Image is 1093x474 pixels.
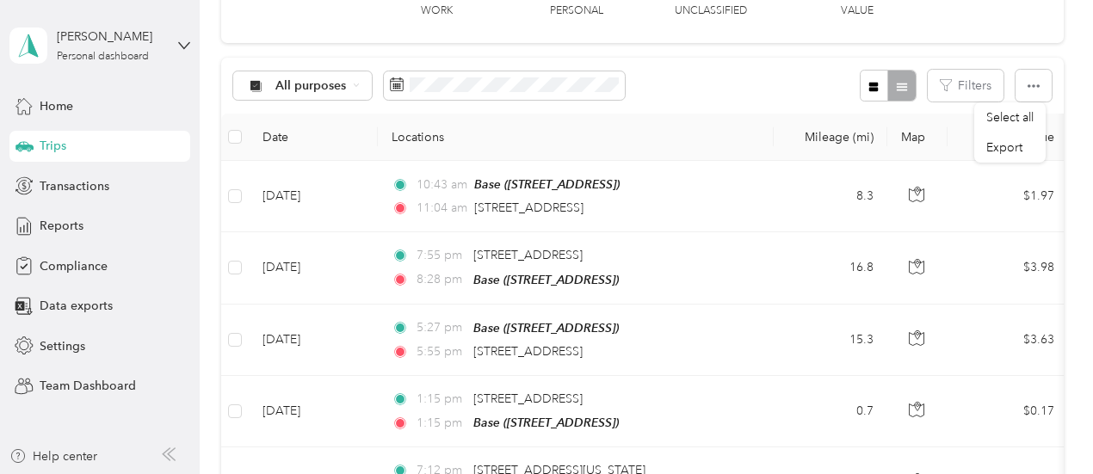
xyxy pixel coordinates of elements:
div: Personal dashboard [57,52,149,62]
div: [PERSON_NAME] [57,28,164,46]
span: Base ([STREET_ADDRESS]) [474,177,620,191]
span: Base ([STREET_ADDRESS]) [473,416,619,429]
button: Help center [9,447,97,465]
span: 1:15 pm [417,390,466,409]
p: Personal [550,3,603,19]
span: 7:55 pm [417,246,466,265]
td: 0.7 [774,376,887,447]
span: Compliance [40,257,108,275]
button: Filters [928,70,1003,102]
span: Team Dashboard [40,377,136,395]
td: 8.3 [774,161,887,232]
td: [DATE] [249,305,378,376]
td: $3.63 [948,305,1068,376]
span: 8:28 pm [417,270,466,289]
span: Transactions [40,177,109,195]
td: 16.8 [774,232,887,304]
p: Value [841,3,874,19]
span: 1:15 pm [417,414,466,433]
th: Locations [378,114,774,161]
span: Base ([STREET_ADDRESS]) [473,321,619,335]
span: 11:04 am [417,199,467,218]
span: [STREET_ADDRESS] [473,391,583,406]
td: 15.3 [774,305,887,376]
span: [STREET_ADDRESS] [473,248,583,262]
span: Settings [40,337,85,355]
span: 10:43 am [417,175,467,194]
th: Mileage (mi) [774,114,887,161]
td: $3.98 [948,232,1068,304]
span: [STREET_ADDRESS] [473,344,583,359]
td: $1.97 [948,161,1068,232]
span: Trips [40,137,66,155]
span: Export [986,140,1022,155]
span: Base ([STREET_ADDRESS]) [473,273,619,286]
span: [STREET_ADDRESS] [474,200,584,215]
span: Data exports [40,297,113,315]
td: [DATE] [249,232,378,304]
td: [DATE] [249,161,378,232]
th: Map [887,114,948,161]
th: Mileage value [948,114,1068,161]
span: Select all [986,110,1034,125]
td: [DATE] [249,376,378,447]
p: Work [421,3,453,19]
td: $0.17 [948,376,1068,447]
th: Date [249,114,378,161]
p: Unclassified [675,3,747,19]
span: Reports [40,217,83,235]
span: 5:27 pm [417,318,466,337]
span: Home [40,97,73,115]
span: All purposes [275,80,347,92]
iframe: Everlance-gr Chat Button Frame [997,378,1093,474]
span: 5:55 pm [417,342,466,361]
